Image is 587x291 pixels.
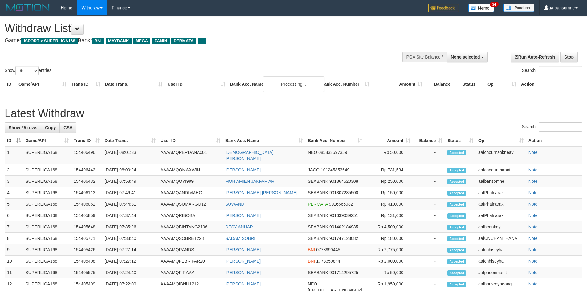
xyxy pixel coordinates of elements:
td: [DATE] 07:58:49 [102,176,158,187]
span: Copy [45,125,56,130]
span: Accepted [447,191,466,196]
th: Date Trans. [103,79,165,90]
td: aafPhalnarak [476,199,526,210]
th: Status [460,79,485,90]
a: Note [528,150,538,155]
span: Copy 901639039251 to clipboard [329,213,358,218]
td: SUPERLIGA168 [23,210,71,221]
span: SEABANK [308,236,328,241]
td: Rp 410,000 [365,199,413,210]
td: SUPERLIGA168 [23,244,71,256]
td: aafphoenmanit [476,267,526,278]
div: Processing... [263,76,324,92]
th: Amount [372,79,425,90]
span: Copy 901714295725 to clipboard [329,270,358,275]
td: AAAAMQSUMARGO12 [158,199,223,210]
span: 34 [490,2,498,7]
a: Note [528,202,538,207]
td: SUPERLIGA168 [23,176,71,187]
td: AAAAMQANDIMAHO [158,187,223,199]
a: Note [528,259,538,264]
span: Accepted [447,202,466,207]
td: - [413,187,445,199]
td: 154406113 [71,187,102,199]
td: Rp 180,000 [365,233,413,244]
td: SUPERLIGA168 [23,146,71,164]
td: Rp 50,000 [365,267,413,278]
a: Note [528,281,538,286]
span: SEABANK [308,224,328,229]
td: SUPERLIGA168 [23,199,71,210]
td: aafchournsokneav [476,146,526,164]
img: panduan.png [503,4,534,12]
span: MAYBANK [106,38,132,44]
td: 154405575 [71,267,102,278]
th: Bank Acc. Name: activate to sort column ascending [223,135,305,146]
th: Bank Acc. Number [319,79,372,90]
span: SEABANK [308,270,328,275]
td: 3 [5,176,23,187]
td: 8 [5,233,23,244]
td: SUPERLIGA168 [23,233,71,244]
span: BNI [308,259,315,264]
td: - [413,146,445,164]
span: Copy 085833597359 to clipboard [318,150,347,155]
td: aafchhiseyha [476,256,526,267]
th: User ID [165,79,228,90]
td: AAAAMQSOBRET228 [158,233,223,244]
a: Note [528,270,538,275]
td: aafPhalnarak [476,210,526,221]
span: MEGA [133,38,151,44]
input: Search: [539,122,582,132]
th: Date Trans.: activate to sort column ascending [102,135,158,146]
h1: Withdraw List [5,22,385,35]
a: [PERSON_NAME] [225,213,261,218]
label: Search: [522,122,582,132]
a: Run Auto-Refresh [511,52,559,62]
a: Note [528,236,538,241]
a: Show 25 rows [5,122,41,133]
a: Note [528,224,538,229]
th: User ID: activate to sort column ascending [158,135,223,146]
span: PERMATA [308,202,328,207]
span: SEABANK [308,213,328,218]
th: Game/API: activate to sort column ascending [23,135,71,146]
span: Accepted [447,213,466,219]
td: Rp 2,775,000 [365,244,413,256]
td: [DATE] 07:44:31 [102,199,158,210]
td: Rp 2,000,000 [365,256,413,267]
th: Status: activate to sort column ascending [445,135,476,146]
a: [PERSON_NAME] [225,167,261,172]
label: Show entries [5,66,51,75]
a: Note [528,247,538,252]
span: SEABANK [308,179,328,184]
td: [DATE] 07:46:41 [102,187,158,199]
span: PERMATA [171,38,196,44]
th: Op [485,79,519,90]
td: SUPERLIGA168 [23,256,71,267]
td: [DATE] 07:33:40 [102,233,158,244]
a: SADAM SOBRI [225,236,255,241]
a: MOH AMIEN JAKFAR AR [225,179,274,184]
td: aafUNCHANTHANA [476,233,526,244]
th: Amount: activate to sort column ascending [365,135,413,146]
th: ID: activate to sort column descending [5,135,23,146]
td: 154405648 [71,221,102,233]
td: 10 [5,256,23,267]
td: SUPERLIGA168 [23,187,71,199]
td: [DATE] 07:27:12 [102,256,158,267]
span: Accepted [447,225,466,230]
span: BNI [308,247,315,252]
td: - [413,176,445,187]
th: Balance [425,79,460,90]
td: 154405426 [71,244,102,256]
img: MOTION_logo.png [5,3,51,12]
a: [PERSON_NAME] [PERSON_NAME] [225,190,297,195]
td: Rp 4,500,000 [365,221,413,233]
td: SUPERLIGA168 [23,221,71,233]
a: [PERSON_NAME] [225,259,261,264]
td: AAAAMQFIRAAA [158,267,223,278]
span: Copy 901402184935 to clipboard [329,224,358,229]
td: 154406443 [71,164,102,176]
td: AAAAMQBINTANG2106 [158,221,223,233]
